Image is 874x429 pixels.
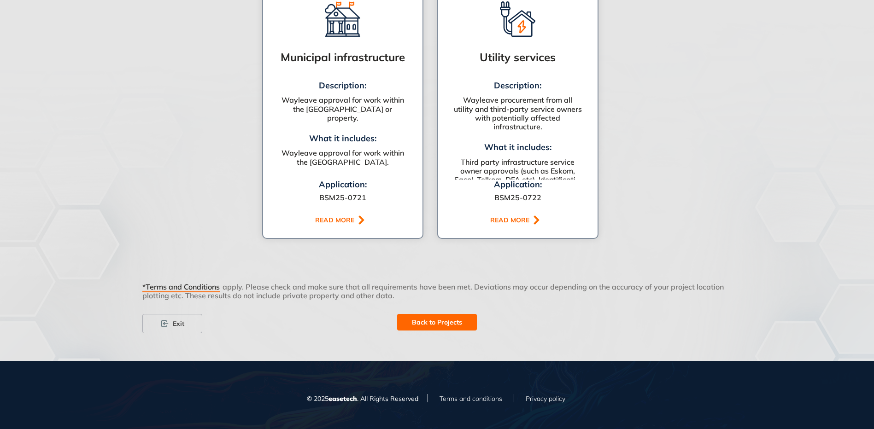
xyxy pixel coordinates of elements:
button: Privacy policy [523,388,568,409]
button: Back to Projects [397,314,477,330]
div: apply. Please check and make sure that all requirements have been met. Deviations may occur depen... [142,282,732,314]
div: Municipal infrastructure [281,51,405,64]
div: Description: [278,81,408,96]
span: . All Rights Reserved [357,394,418,403]
div: Utility services [480,51,556,64]
div: BSM25-0721 [319,193,367,202]
button: READ MORE [300,213,385,227]
button: Terms and conditions [437,388,504,409]
div: READ MORE [490,216,532,224]
div: Third party infrastructure service owner approvals (such as Eskom, Sasol, Telkom, DFA etc). Ident... [453,158,583,185]
button: *Terms and Conditions [142,282,223,289]
div: Description: [453,81,583,96]
span: Privacy policy [526,394,565,404]
div: READ MORE [315,216,357,224]
button: READ MORE [475,213,560,227]
span: Terms and conditions [440,394,502,404]
div: BSM25-0722 [494,193,542,202]
span: *Terms and Conditions [142,283,220,292]
div: Application: [494,180,542,193]
button: Exit [142,314,202,333]
div: Wayleave approval for work within the [GEOGRAPHIC_DATA]. [278,149,408,166]
span: Exit [173,319,184,329]
span: easetech [328,394,357,403]
span: ... [575,175,581,184]
span: © 2025 [307,394,328,403]
div: What it includes: [278,128,408,149]
span: Third party infrastructure service owner approvals (such as Eskom, Sasol, Telkom, DFA etc). Ident... [454,157,575,184]
div: Application: [319,180,367,193]
div: What it includes: [453,137,583,158]
div: Wayleave procurement from all utility and third-party service owners with potentially affected in... [453,96,583,131]
div: Wayleave approval for work within the [GEOGRAPHIC_DATA] or property. [278,96,408,122]
span: Back to Projects [412,317,462,327]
